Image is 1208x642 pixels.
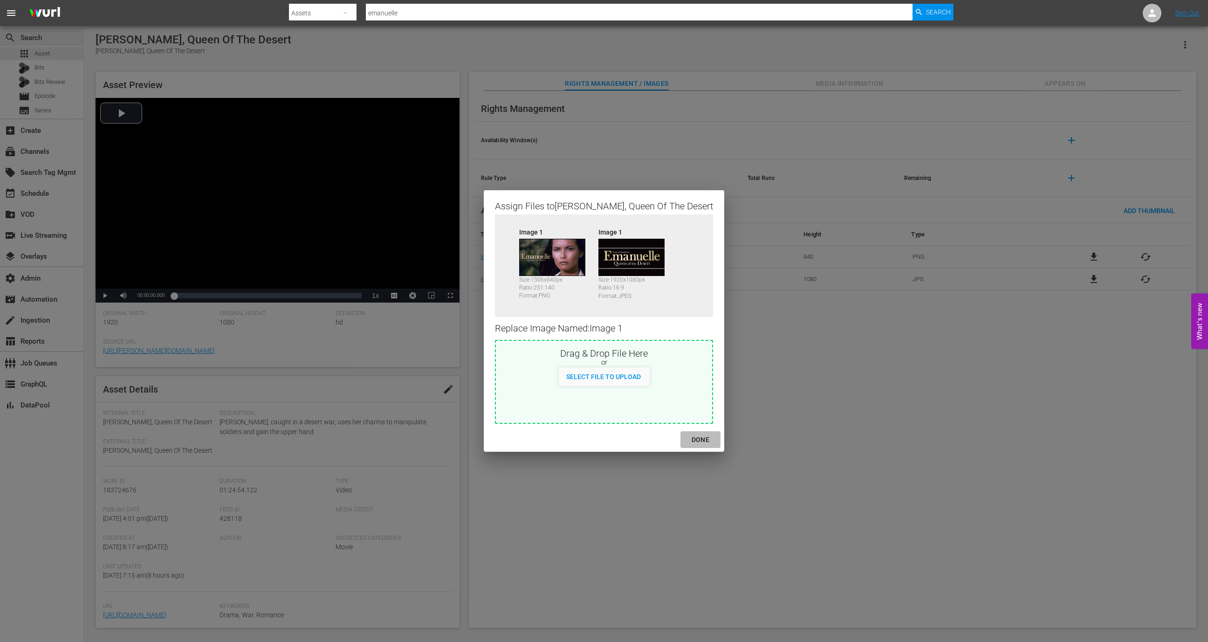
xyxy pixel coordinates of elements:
[598,228,673,234] div: Image 1
[1191,293,1208,349] button: Open Feedback Widget
[519,228,594,234] div: Image 1
[495,200,713,211] div: Assign Files to [PERSON_NAME], Queen Of The Desert
[496,347,712,358] div: Drag & Drop File Here
[1175,9,1199,17] a: Sign Out
[495,317,713,340] div: Replace Image Named: Image 1
[519,276,594,296] div: Size: 1506 x 840 px Ratio: 251:140 Format: PNG
[598,239,665,276] img: EmanuelleQueenOfTheDesert_16x9.jpg
[684,434,717,446] div: DONE
[559,367,648,384] button: Select File to Upload
[680,431,721,449] button: DONE
[519,239,585,276] img: 183724676-Image-1_v6.png
[926,4,951,21] span: Search
[598,276,673,296] div: Size: 1920 x 1080 px Ratio: 16:9 Format: JPEG
[496,358,712,367] div: or
[6,7,17,19] span: menu
[559,373,648,380] span: Select File to Upload
[22,2,67,24] img: ans4CAIJ8jUAAAAAAAAAAAAAAAAAAAAAAAAgQb4GAAAAAAAAAAAAAAAAAAAAAAAAJMjXAAAAAAAAAAAAAAAAAAAAAAAAgAT5G...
